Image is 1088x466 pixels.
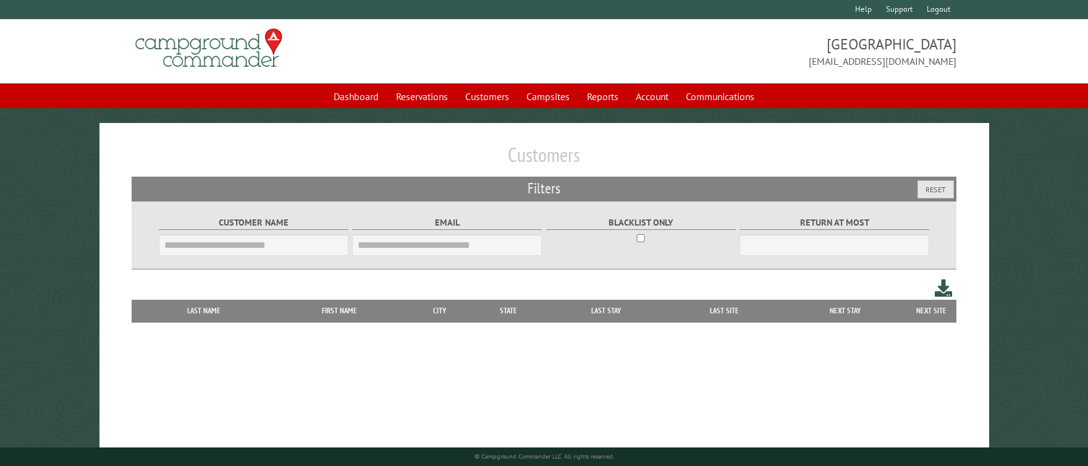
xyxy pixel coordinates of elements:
[458,85,517,108] a: Customers
[783,300,907,322] th: Next Stay
[389,85,455,108] a: Reservations
[628,85,676,108] a: Account
[159,216,348,230] label: Customer Name
[326,85,386,108] a: Dashboard
[474,452,614,460] small: © Campground Commander LLC. All rights reserved.
[666,300,783,322] th: Last Site
[544,34,956,69] span: [GEOGRAPHIC_DATA] [EMAIL_ADDRESS][DOMAIN_NAME]
[132,24,286,72] img: Campground Commander
[678,85,762,108] a: Communications
[409,300,470,322] th: City
[352,216,542,230] label: Email
[547,300,666,322] th: Last Stay
[470,300,547,322] th: State
[580,85,626,108] a: Reports
[132,143,956,177] h1: Customers
[138,300,270,322] th: Last Name
[132,177,956,200] h2: Filters
[270,300,408,322] th: First Name
[935,277,953,300] a: Download this customer list (.csv)
[546,216,736,230] label: Blacklist only
[917,180,954,198] button: Reset
[519,85,577,108] a: Campsites
[740,216,929,230] label: Return at most
[907,300,956,322] th: Next Site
